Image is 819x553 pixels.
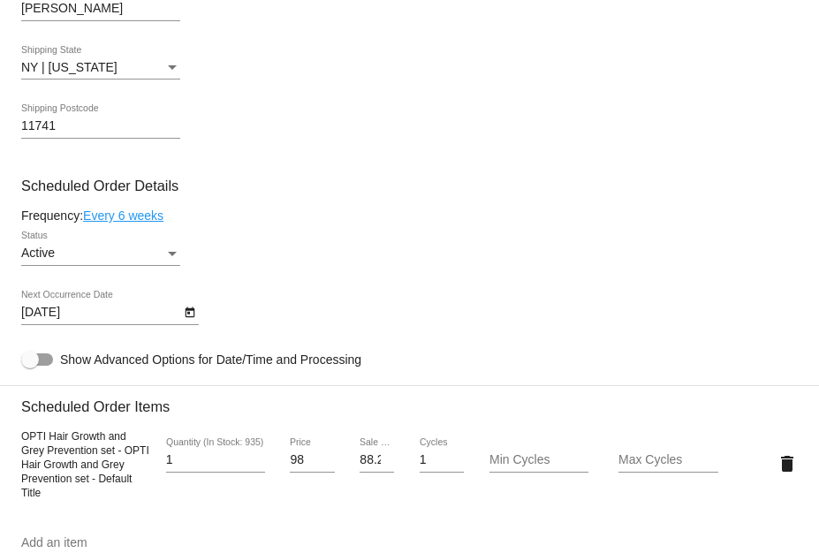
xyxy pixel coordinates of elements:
[290,453,334,467] input: Price
[21,61,180,75] mat-select: Shipping State
[21,536,798,550] input: Add an item
[21,385,798,415] h3: Scheduled Order Items
[21,246,55,260] span: Active
[618,453,717,467] input: Max Cycles
[21,208,798,223] div: Frequency:
[21,246,180,261] mat-select: Status
[166,453,265,467] input: Quantity (In Stock: 935)
[21,60,118,74] span: NY | [US_STATE]
[83,208,163,223] a: Every 6 weeks
[21,2,180,16] input: Shipping City
[21,430,149,499] span: OPTI Hair Growth and Grey Prevention set - OPTI Hair Growth and Grey Prevention set - Default Title
[21,306,180,320] input: Next Occurrence Date
[777,453,798,474] mat-icon: delete
[60,351,361,368] span: Show Advanced Options for Date/Time and Processing
[21,178,798,194] h3: Scheduled Order Details
[360,453,394,467] input: Sale Price
[489,453,588,467] input: Min Cycles
[21,119,180,133] input: Shipping Postcode
[420,453,464,467] input: Cycles
[180,302,199,321] button: Open calendar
